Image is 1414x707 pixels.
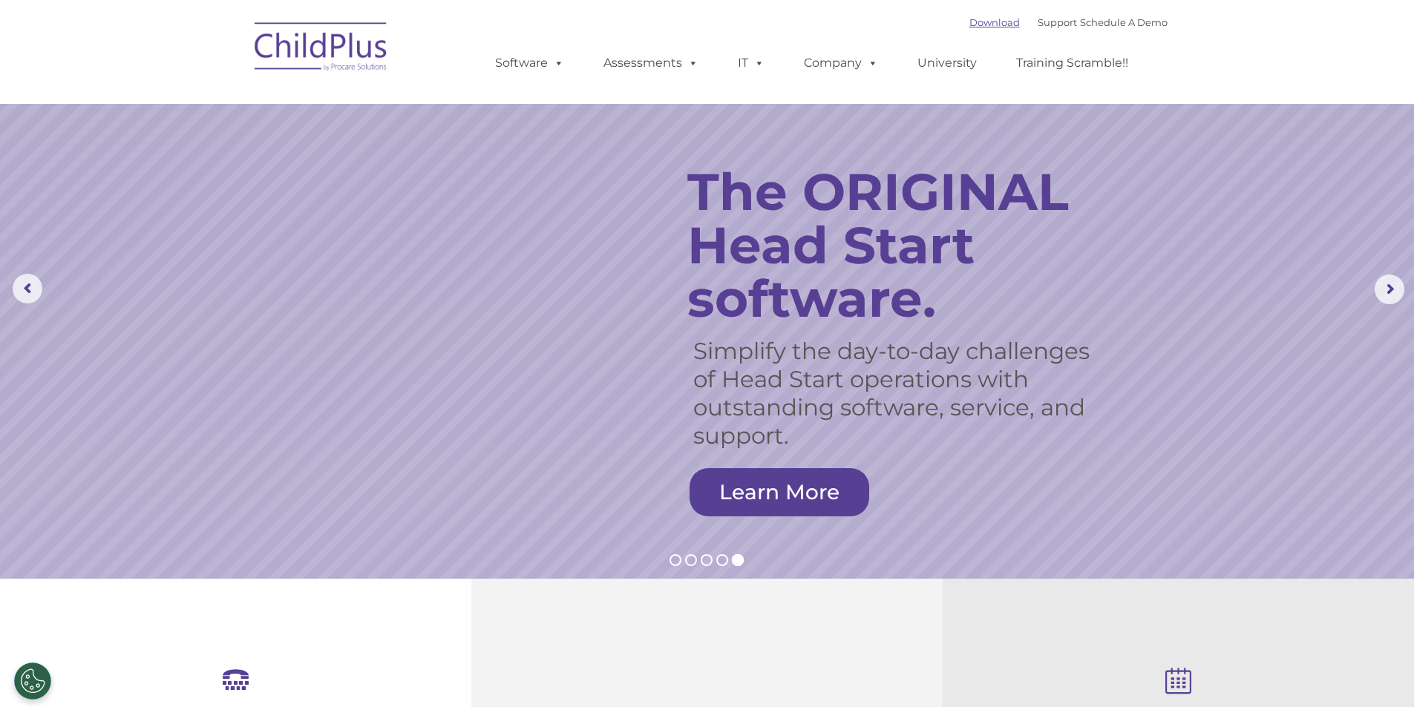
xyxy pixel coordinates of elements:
[206,159,269,170] span: Phone number
[247,12,396,86] img: ChildPlus by Procare Solutions
[1001,48,1143,78] a: Training Scramble!!
[206,98,252,109] span: Last name
[723,48,779,78] a: IT
[480,48,579,78] a: Software
[589,48,713,78] a: Assessments
[789,48,893,78] a: Company
[687,165,1129,325] rs-layer: The ORIGINAL Head Start software.
[903,48,992,78] a: University
[1038,16,1077,28] a: Support
[14,662,51,700] button: Cookies Settings
[1080,16,1168,28] a: Schedule A Demo
[1171,547,1414,707] iframe: Chat Widget
[969,16,1168,28] font: |
[693,337,1107,450] rs-layer: Simplify the day-to-day challenges of Head Start operations with outstanding software, service, a...
[690,468,869,516] a: Learn More
[969,16,1020,28] a: Download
